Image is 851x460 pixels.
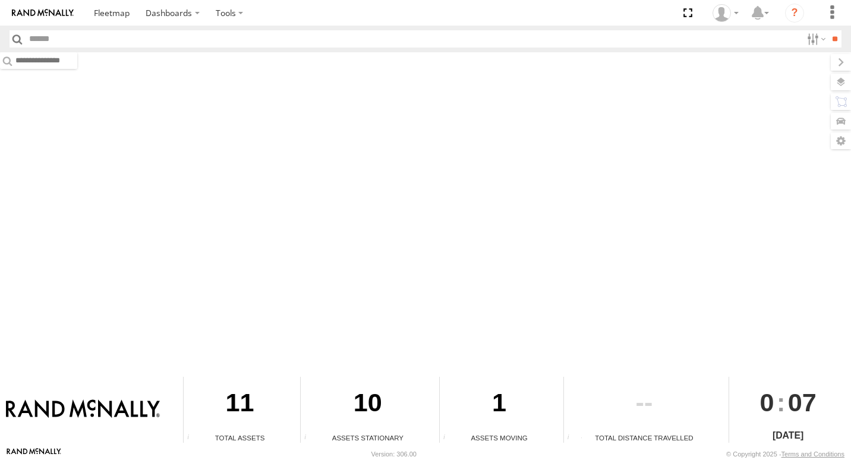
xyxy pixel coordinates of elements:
div: Total number of assets current stationary. [301,434,319,443]
div: Assets Moving [440,433,559,443]
span: 07 [788,377,817,428]
div: © Copyright 2025 - [726,450,844,458]
div: 10 [301,377,435,433]
div: Total Assets [184,433,296,443]
div: [DATE] [729,429,846,443]
label: Search Filter Options [802,30,828,48]
a: Visit our Website [7,448,61,460]
div: Total Distance Travelled [564,433,725,443]
span: 0 [760,377,774,428]
div: 1 [440,377,559,433]
div: Version: 306.00 [371,450,417,458]
div: Total number of assets current in transit. [440,434,458,443]
div: Total distance travelled by all assets within specified date range and applied filters [564,434,582,443]
label: Map Settings [831,133,851,149]
i: ? [785,4,804,23]
a: Terms and Conditions [781,450,844,458]
div: Valeo Dash [708,4,743,22]
div: 11 [184,377,296,433]
img: rand-logo.svg [12,9,74,17]
div: Total number of Enabled Assets [184,434,201,443]
img: Rand McNally [6,399,160,420]
div: Assets Stationary [301,433,435,443]
div: : [729,377,846,428]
